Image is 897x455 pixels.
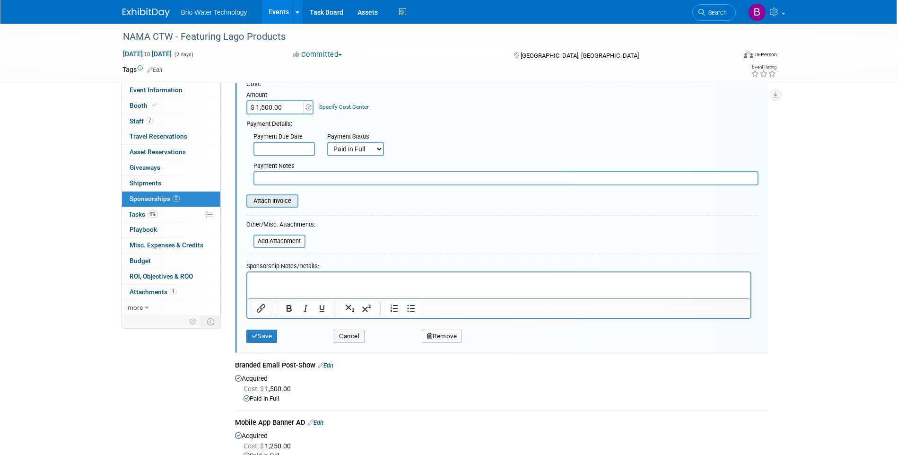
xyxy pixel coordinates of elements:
[181,9,247,16] span: Brio Water Technology
[130,179,161,187] span: Shipments
[246,114,758,129] div: Payment Details:
[235,372,768,403] div: Acquired
[130,195,180,202] span: Sponsorships
[130,164,160,171] span: Giveaways
[129,210,158,218] span: Tasks
[120,28,722,45] div: NAMA CTW - Featuring Lago Products
[146,117,153,124] span: 7
[170,288,177,295] span: 1
[143,50,152,58] span: to
[122,238,220,253] a: Misc. Expenses & Credits
[244,442,295,450] span: 1,250.00
[122,145,220,160] a: Asset Reservations
[308,419,323,426] a: Edit
[122,207,220,222] a: Tasks9%
[327,132,391,142] div: Payment Status
[244,385,265,393] span: Cost: $
[122,300,220,315] a: more
[297,302,314,315] button: Italic
[122,160,220,175] a: Giveaways
[247,272,750,298] iframe: Rich Text Area
[122,192,220,207] a: Sponsorships5
[246,80,758,89] div: Cost:
[122,83,220,98] a: Event Information
[174,52,193,58] span: (2 days)
[130,257,151,264] span: Budget
[246,220,315,231] div: Other/Misc. Attachments:
[281,302,297,315] button: Bold
[246,91,315,100] div: Amount
[122,269,220,284] a: ROI, Objectives & ROO
[122,114,220,129] a: Staff7
[130,148,186,156] span: Asset Reservations
[130,272,193,280] span: ROI, Objectives & ROO
[148,210,158,218] span: 9%
[122,129,220,144] a: Travel Reservations
[246,330,278,343] button: Save
[334,330,365,343] button: Cancel
[244,394,768,403] div: Paid in Full
[130,86,183,94] span: Event Information
[130,117,153,125] span: Staff
[122,176,220,191] a: Shipments
[253,132,313,142] div: Payment Due Date
[319,104,369,110] a: Specify Cost Center
[318,362,333,369] a: Edit
[122,65,163,74] td: Tags
[358,302,374,315] button: Superscript
[386,302,402,315] button: Numbered list
[122,50,172,58] span: [DATE] [DATE]
[122,222,220,237] a: Playbook
[748,3,766,21] img: Brandye Gahagan
[403,302,419,315] button: Bullet list
[755,51,777,58] div: In-Person
[244,442,265,450] span: Cost: $
[122,254,220,269] a: Budget
[130,241,203,249] span: Misc. Expenses & Credits
[173,195,180,202] span: 5
[253,302,269,315] button: Insert/edit link
[152,103,157,108] i: Booth reservation complete
[680,49,777,63] div: Event Format
[342,302,358,315] button: Subscript
[422,330,462,343] button: Remove
[122,8,170,17] img: ExhibitDay
[128,304,143,311] span: more
[692,4,736,21] a: Search
[314,302,330,315] button: Underline
[246,258,751,271] div: Sponsorship Notes/Details:
[201,315,220,328] td: Toggle Event Tabs
[130,132,187,140] span: Travel Reservations
[122,98,220,114] a: Booth
[744,51,753,58] img: Format-Inperson.png
[130,288,177,296] span: Attachments
[147,67,163,73] a: Edit
[122,285,220,300] a: Attachments1
[253,162,758,171] div: Payment Notes
[751,65,776,70] div: Event Rating
[705,9,727,16] span: Search
[521,52,639,59] span: [GEOGRAPHIC_DATA], [GEOGRAPHIC_DATA]
[130,226,157,233] span: Playbook
[235,418,768,429] div: Mobile App Banner AD
[289,50,346,60] button: Committed
[235,360,768,372] div: Branded Email Post-Show
[130,102,158,109] span: Booth
[185,315,201,328] td: Personalize Event Tab Strip
[244,385,295,393] span: 1,500.00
